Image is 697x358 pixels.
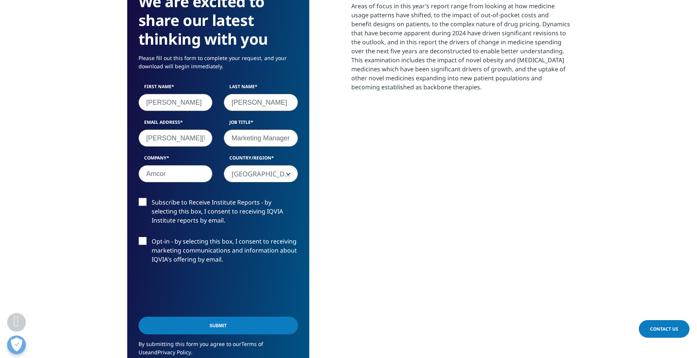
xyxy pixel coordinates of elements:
label: Last Name [224,83,298,94]
span: United States [224,165,298,183]
label: Subscribe to Receive Institute Reports - by selecting this box, I consent to receiving IQVIA Inst... [138,198,298,229]
label: First Name [138,83,213,94]
iframe: reCAPTCHA [138,276,253,305]
input: Submit [138,317,298,334]
label: Opt-in - by selecting this box, I consent to receiving marketing communications and information a... [138,237,298,268]
label: Company [138,155,213,165]
label: Email Address [138,119,213,129]
span: Contact Us [650,326,678,332]
a: Contact Us [639,320,689,338]
p: Please fill out this form to complete your request, and your download will begin immediately. [138,54,298,76]
p: Areas of focus in this year’s report range from looking at how medicine usage patterns have shift... [351,2,570,97]
a: Privacy Policy [158,349,191,356]
button: Open Preferences [7,335,26,354]
span: United States [224,165,298,182]
label: Job Title [224,119,298,129]
label: Country/Region [224,155,298,165]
